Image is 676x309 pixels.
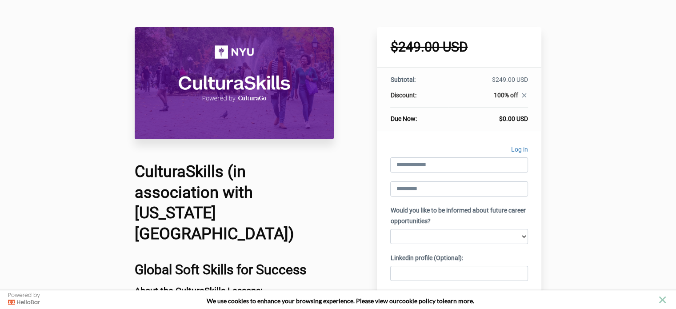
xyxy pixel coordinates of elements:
span: 100% off [494,92,518,99]
span: learn more. [443,297,474,305]
label: Would you like to be informed about future career opportunities? [390,205,528,227]
img: 31710be-8b5f-527-66b4-0ce37cce11c4_CulturaSkills_NYU_Course_Header_Image.png [135,27,334,139]
strong: to [437,297,443,305]
i: close [520,92,528,99]
a: close [518,92,528,101]
th: Due Now: [390,108,448,124]
b: Global Soft Skills for Success [135,262,306,277]
span: $0.00 USD [499,115,528,122]
button: close [657,294,668,305]
th: Discount: [390,91,448,108]
h1: $249.00 USD [390,40,528,54]
a: Log in [511,144,528,157]
span: We use cookies to enhance your browsing experience. Please view our [207,297,399,305]
h1: CulturaSkills (in association with [US_STATE][GEOGRAPHIC_DATA]) [135,161,334,245]
td: $249.00 USD [448,75,528,91]
a: cookie policy [399,297,436,305]
h3: About the CulturaSkills Lessons: [135,286,334,296]
span: Subtotal: [390,76,415,83]
label: When do you expect to graduate? [390,290,482,301]
label: Linkedin profile (Optional): [390,253,463,264]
